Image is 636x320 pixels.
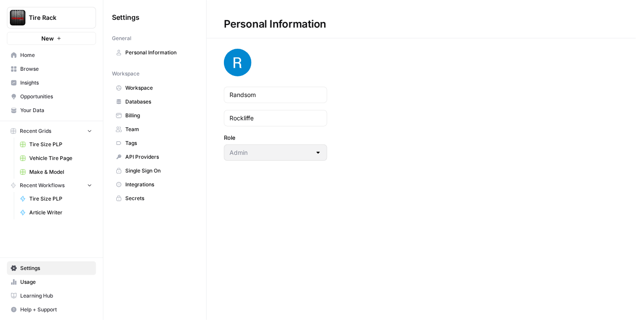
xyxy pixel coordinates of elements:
[29,13,81,22] span: Tire Rack
[7,32,96,45] button: New
[125,84,194,92] span: Workspace
[112,70,140,78] span: Workspace
[7,62,96,76] a: Browse
[112,109,198,122] a: Billing
[125,49,194,56] span: Personal Information
[16,206,96,220] a: Article Writer
[7,104,96,117] a: Your Data
[29,195,92,203] span: Tire Size PLP
[112,81,198,95] a: Workspace
[125,98,194,106] span: Databases
[112,150,198,164] a: API Providers
[125,195,194,202] span: Secrets
[112,12,140,22] span: Settings
[20,65,92,73] span: Browse
[20,127,51,135] span: Recent Grids
[7,303,96,317] button: Help + Support
[112,191,198,205] a: Secrets
[20,93,92,100] span: Opportunities
[125,139,194,147] span: Tags
[7,76,96,90] a: Insights
[7,125,96,138] button: Recent Grids
[20,107,92,114] span: Your Data
[125,153,194,161] span: API Providers
[7,261,96,275] a: Settings
[7,90,96,104] a: Opportunities
[41,34,54,43] span: New
[125,125,194,133] span: Team
[224,49,251,76] img: avatar
[207,17,344,31] div: Personal Information
[7,275,96,289] a: Usage
[112,35,131,42] span: General
[20,292,92,300] span: Learning Hub
[7,7,96,28] button: Workspace: Tire Rack
[20,264,92,272] span: Settings
[112,164,198,178] a: Single Sign On
[16,165,96,179] a: Make & Model
[29,209,92,216] span: Article Writer
[112,46,198,60] a: Personal Information
[20,306,92,314] span: Help + Support
[224,133,327,142] label: Role
[16,192,96,206] a: Tire Size PLP
[20,182,65,189] span: Recent Workflows
[125,112,194,119] span: Billing
[10,10,25,25] img: Tire Rack Logo
[112,122,198,136] a: Team
[20,51,92,59] span: Home
[29,141,92,148] span: Tire Size PLP
[29,168,92,176] span: Make & Model
[7,48,96,62] a: Home
[125,167,194,175] span: Single Sign On
[20,79,92,87] span: Insights
[29,154,92,162] span: Vehicle Tire Page
[112,178,198,191] a: Integrations
[20,278,92,286] span: Usage
[112,136,198,150] a: Tags
[16,138,96,151] a: Tire Size PLP
[16,151,96,165] a: Vehicle Tire Page
[7,179,96,192] button: Recent Workflows
[125,181,194,188] span: Integrations
[7,289,96,303] a: Learning Hub
[112,95,198,109] a: Databases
